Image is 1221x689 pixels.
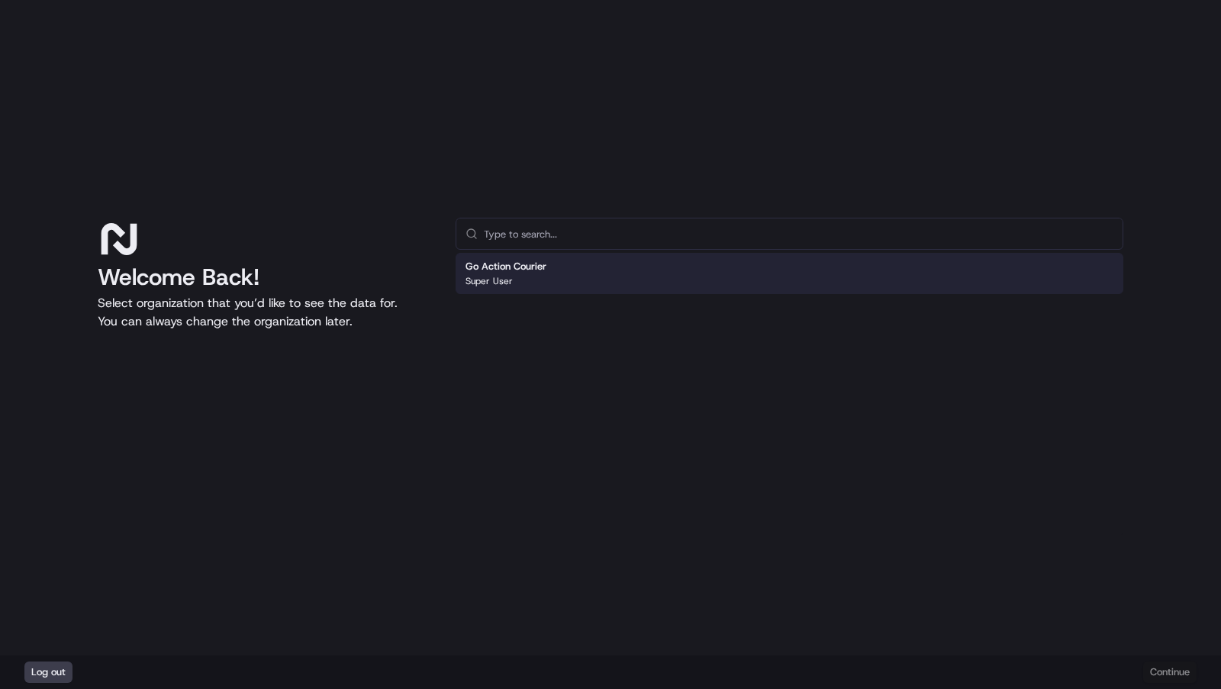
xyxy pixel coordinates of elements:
[466,275,513,287] p: Super User
[466,260,546,273] h2: Go Action Courier
[484,218,1113,249] input: Type to search...
[98,264,431,291] h1: Welcome Back!
[456,250,1123,297] div: Suggestions
[24,662,72,683] button: Log out
[98,294,431,331] p: Select organization that you’d like to see the data for. You can always change the organization l...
